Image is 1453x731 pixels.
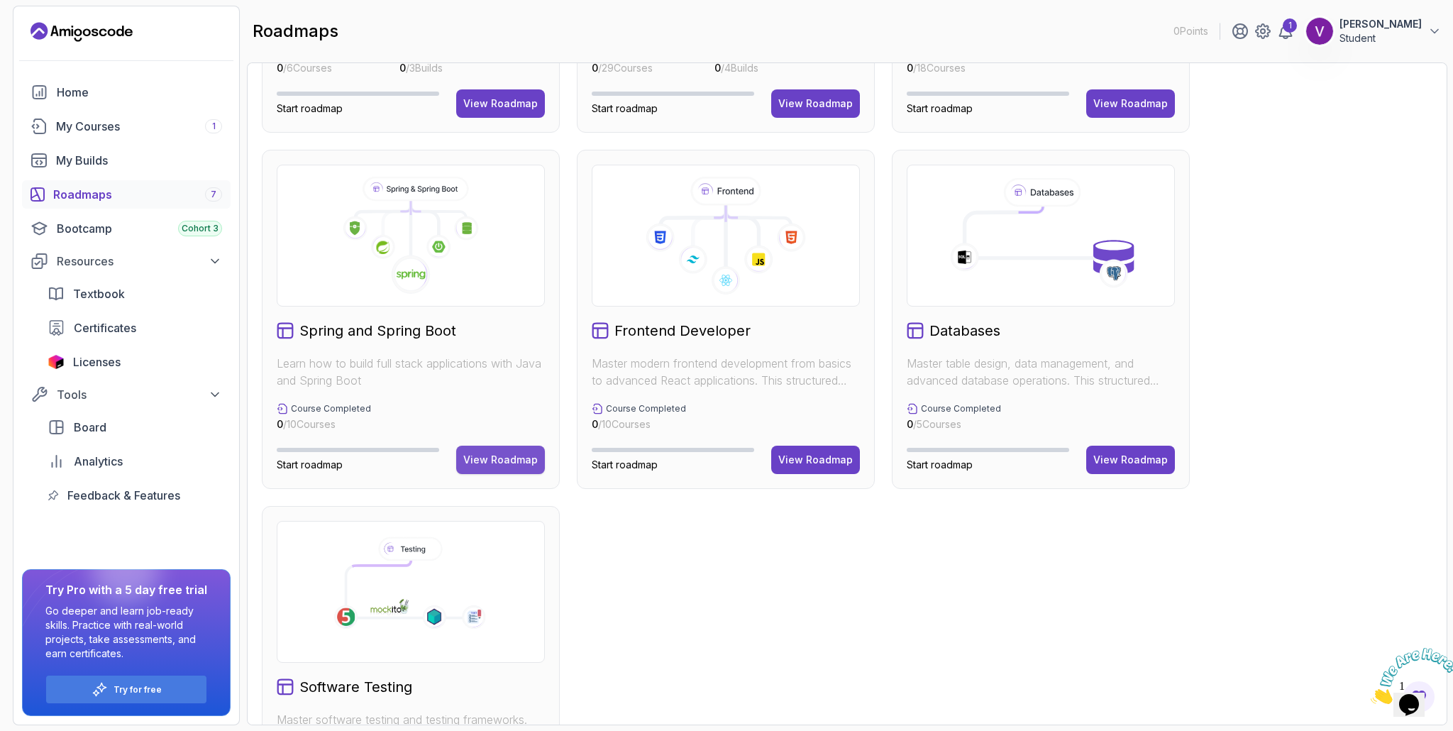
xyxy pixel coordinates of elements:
[291,403,371,414] p: Course Completed
[39,481,231,510] a: feedback
[45,675,207,704] button: Try for free
[614,321,751,341] h2: Frontend Developer
[456,89,545,118] button: View Roadmap
[6,6,11,18] span: 1
[57,253,222,270] div: Resources
[57,386,222,403] div: Tools
[714,62,721,74] span: 0
[778,97,853,111] div: View Roadmap
[456,446,545,474] button: View Roadmap
[277,458,343,471] span: Start roadmap
[39,348,231,376] a: licenses
[592,417,686,432] p: / 10 Courses
[399,61,489,75] p: / 3 Builds
[73,285,125,302] span: Textbook
[211,189,216,200] span: 7
[1093,97,1168,111] div: View Roadmap
[22,382,231,407] button: Tools
[74,453,123,470] span: Analytics
[53,186,222,203] div: Roadmaps
[907,61,1001,75] p: / 18 Courses
[39,447,231,476] a: analytics
[606,403,686,414] p: Course Completed
[22,214,231,243] a: bootcamp
[45,604,207,661] p: Go deeper and learn job-ready skills. Practice with real-world projects, take assessments, and ea...
[114,684,162,696] a: Try for free
[1086,89,1175,118] button: View Roadmap
[463,97,538,111] div: View Roadmap
[299,677,412,697] h2: Software Testing
[463,453,538,467] div: View Roadmap
[592,61,686,75] p: / 29 Courses
[592,102,658,114] span: Start roadmap
[592,355,860,389] p: Master modern frontend development from basics to advanced React applications. This structured le...
[22,112,231,141] a: courses
[73,353,121,370] span: Licenses
[39,314,231,342] a: certificates
[1339,31,1422,45] p: Student
[56,118,222,135] div: My Courses
[22,180,231,209] a: roadmaps
[907,458,973,471] span: Start roadmap
[907,417,1001,432] p: / 5 Courses
[1086,446,1175,474] button: View Roadmap
[39,413,231,441] a: board
[1339,17,1422,31] p: [PERSON_NAME]
[907,355,1175,389] p: Master table design, data management, and advanced database operations. This structured learning ...
[1283,18,1297,33] div: 1
[56,152,222,169] div: My Builds
[57,220,222,237] div: Bootcamp
[771,89,860,118] button: View Roadmap
[22,78,231,106] a: home
[212,121,216,132] span: 1
[1365,642,1453,710] iframe: chat widget
[907,62,913,74] span: 0
[778,453,853,467] div: View Roadmap
[57,84,222,101] div: Home
[771,446,860,474] button: View Roadmap
[277,102,343,114] span: Start roadmap
[277,418,283,430] span: 0
[277,61,371,75] p: / 6 Courses
[277,62,283,74] span: 0
[182,223,219,234] span: Cohort 3
[1306,18,1333,45] img: user profile image
[277,355,545,389] p: Learn how to build full stack applications with Java and Spring Boot
[22,146,231,175] a: builds
[907,102,973,114] span: Start roadmap
[74,319,136,336] span: Certificates
[592,458,658,471] span: Start roadmap
[6,6,94,62] img: Chat attention grabber
[253,20,338,43] h2: roadmaps
[592,62,598,74] span: 0
[929,321,1000,341] h2: Databases
[1093,453,1168,467] div: View Roadmap
[299,321,456,341] h2: Spring and Spring Boot
[39,280,231,308] a: textbook
[1277,23,1294,40] a: 1
[714,61,804,75] p: / 4 Builds
[592,418,598,430] span: 0
[67,487,180,504] span: Feedback & Features
[399,62,406,74] span: 0
[48,355,65,369] img: jetbrains icon
[31,21,133,43] a: Landing page
[74,419,106,436] span: Board
[277,417,371,432] p: / 10 Courses
[1305,17,1442,45] button: user profile image[PERSON_NAME]Student
[22,248,231,274] button: Resources
[907,418,913,430] span: 0
[921,403,1001,414] p: Course Completed
[1173,24,1208,38] p: 0 Points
